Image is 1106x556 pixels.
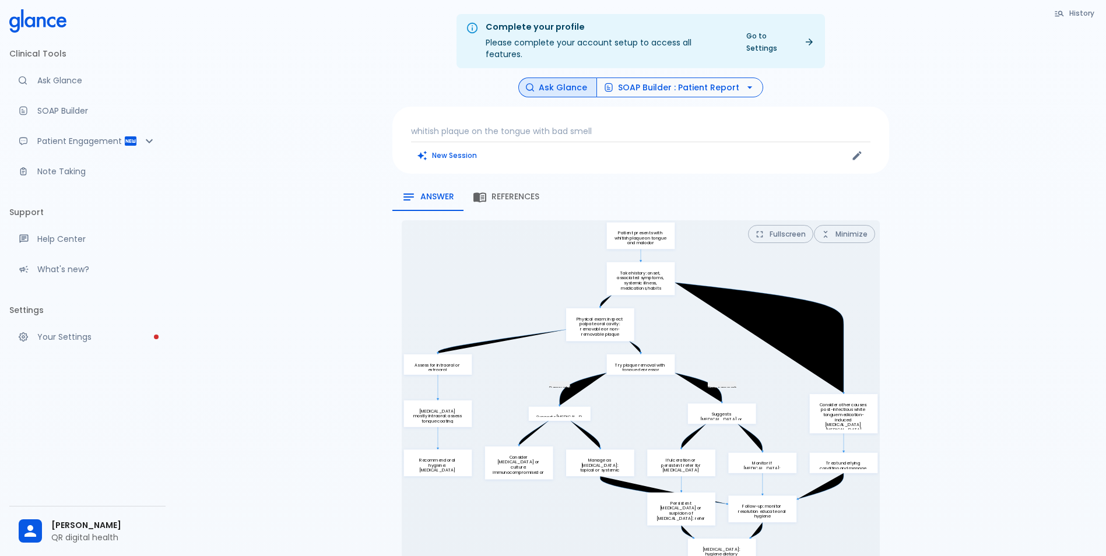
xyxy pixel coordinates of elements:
[748,225,813,243] button: Fullscreen
[9,198,166,226] li: Support
[37,166,156,177] p: Note Taking
[518,78,597,98] button: Ask Glance
[615,270,667,290] p: Take history: onset, associated symptoms, systemic illness, medications, habits
[491,192,539,202] span: References
[412,363,464,378] p: Assess for intraoral or extraoral [MEDICAL_DATA]
[37,75,156,86] p: Ask Glance
[574,458,626,477] p: Manage as [MEDICAL_DATA]: topical or systemic antifungal
[9,159,166,184] a: Advanced note-taking
[412,458,464,483] p: Recommend oral hygiene: [MEDICAL_DATA] [MEDICAL_DATA] antimicrobial rinse
[420,192,454,202] span: Answer
[536,415,589,420] p: Suggests [MEDICAL_DATA]
[9,40,166,68] li: Clinical Tools
[9,98,166,124] a: Docugen: Compose a clinical documentation in seconds
[736,461,788,481] p: Monitor if [MEDICAL_DATA]: address risk factors oral hygiene
[848,147,866,164] button: Edit
[37,233,156,245] p: Help Center
[411,125,870,137] p: whitish plaque on the tongue with bad smell
[9,296,166,324] li: Settings
[615,363,667,372] p: Try plaque removal with tongue depressor
[1048,5,1101,22] button: History
[817,402,870,432] p: Consider other causes: post-infectious white tongue medication-induced [MEDICAL_DATA] [MEDICAL_DATA]
[486,21,730,34] div: Complete your profile
[37,263,156,275] p: What's new?
[9,256,166,282] div: Recent updates and feature releases
[486,17,730,65] div: Please complete your account setup to access all features.
[51,532,156,543] p: QR digital health
[817,461,870,476] p: Treat underlying condition and manage oral symptoms
[736,504,788,519] p: Follow-up: monitor resolution educate oral hygiene
[9,324,166,350] a: Please complete account setup
[655,458,707,483] p: If ulceration or persistent refer for [MEDICAL_DATA] exclude [MEDICAL_DATA]
[574,316,626,336] p: Physical exam: inspect palpate oral cavity: removable or non-removable plaque
[9,226,166,252] a: Get help from our support team
[411,147,484,164] button: Clears all inputs and results.
[814,225,875,243] button: Minimize
[37,105,156,117] p: SOAP Builder
[655,501,707,526] p: Persistent [MEDICAL_DATA] or suspicion of [MEDICAL_DATA]: refer to oral medicine or ENT
[707,386,740,391] p: Non-removable
[493,455,545,480] p: Consider [MEDICAL_DATA] or culture: immunocompromised or persistent
[37,331,156,343] p: Your Settings
[615,231,667,246] p: Patient presents with whitish plaque on tongue and malodor
[9,68,166,93] a: Moramiz: Find ICD10AM codes instantly
[51,519,156,532] span: [PERSON_NAME]
[696,411,748,427] p: Suggests [MEDICAL_DATA] or [MEDICAL_DATA]
[37,135,124,147] p: Patient Engagement
[9,128,166,154] div: Patient Reports & Referrals
[9,511,166,551] div: [PERSON_NAME]QR digital health
[412,409,464,428] p: [MEDICAL_DATA] mostly intraoral: assess tongue coating [MEDICAL_DATA]
[596,78,763,98] button: SOAP Builder : Patient Report
[739,27,820,57] a: Go to Settings
[549,386,573,391] p: Removable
